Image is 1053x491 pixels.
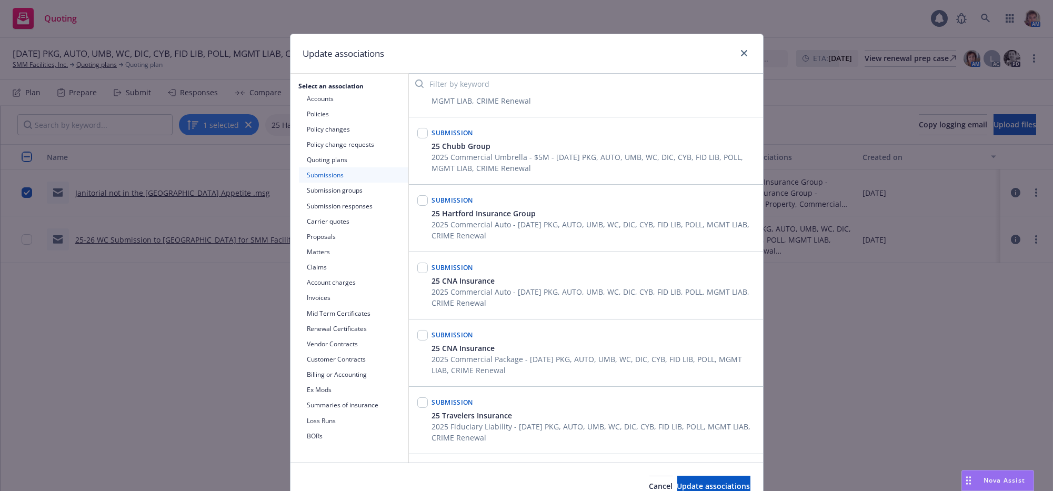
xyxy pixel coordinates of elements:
span: Submission [432,196,473,205]
button: Proposals [299,229,408,244]
button: Quoting plans [299,152,408,167]
button: Account charges [299,275,408,290]
span: 2025 Commercial Umbrella - $5M - [DATE] PKG, AUTO, UMB, WC, DIC, CYB, FID LIB, POLL, MGMT LIAB, C... [432,152,757,174]
button: Matters [299,244,408,259]
button: BORs [299,428,408,444]
span: Submission [432,263,473,272]
input: Filter by keyword [409,73,763,94]
button: Invoices [299,290,408,305]
button: 25 CNA Insurance [432,275,757,286]
button: Mid Term Certificates [299,306,408,321]
button: Nova Assist [961,470,1034,491]
span: Nova Assist [984,476,1025,485]
button: Ex Mods [299,382,408,397]
span: 25 Hartford Insurance Group [432,208,536,219]
button: Claims [299,259,408,275]
span: Submission [432,330,473,339]
span: 25 Travelers Insurance [432,410,513,421]
span: 25 CNA Insurance [432,343,495,354]
button: 25 CNA Insurance [432,343,757,354]
a: close [738,47,750,59]
span: 25 CNA Insurance [432,275,495,286]
button: Carrier quotes [299,214,408,229]
button: Loss Runs [299,413,408,428]
span: Cancel [649,481,673,491]
button: Vendor Contracts [299,336,408,352]
button: Summaries of insurance [299,397,408,413]
button: Submission groups [299,183,408,198]
button: 25 Chubb Group [432,141,757,152]
button: Billing or Accounting [299,367,408,382]
button: Accounts [299,91,408,106]
span: 2025 Commercial Auto - [DATE] PKG, AUTO, UMB, WC, DIC, CYB, FID LIB, POLL, MGMT LIAB, CRIME Renewal [432,219,757,241]
span: 2025 Commercial Package - [DATE] PKG, AUTO, UMB, WC, DIC, CYB, FID LIB, POLL, MGMT LIAB, CRIME Re... [432,354,757,376]
h1: Update associations [303,47,385,61]
button: Customer Contracts [299,352,408,367]
button: Policy change requests [299,137,408,152]
span: Update associations [677,481,750,491]
span: Submission [432,128,473,137]
div: Drag to move [962,470,975,490]
button: Renewal Certificates [299,321,408,336]
button: Submissions [299,167,408,183]
button: 25 Hartford Insurance Group [432,208,757,219]
span: 2025 Fiduciary Liability - [DATE] PKG, AUTO, UMB, WC, DIC, CYB, FID LIB, POLL, MGMT LIAB, CRIME R... [432,421,757,443]
span: 2025 Commercial Umbrella - $5M - [DATE] PKG, AUTO, UMB, WC, DIC, CYB, FID LIB, POLL, MGMT LIAB, C... [432,84,757,106]
button: Submission responses [299,198,408,214]
span: Submission [432,398,473,407]
button: Policy changes [299,122,408,137]
span: 25 Chubb Group [432,141,491,152]
span: 2025 Commercial Auto - [DATE] PKG, AUTO, UMB, WC, DIC, CYB, FID LIB, POLL, MGMT LIAB, CRIME Renewal [432,286,757,308]
h2: Select an association [290,82,408,91]
button: Policies [299,106,408,122]
button: 25 Travelers Insurance [432,410,757,421]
